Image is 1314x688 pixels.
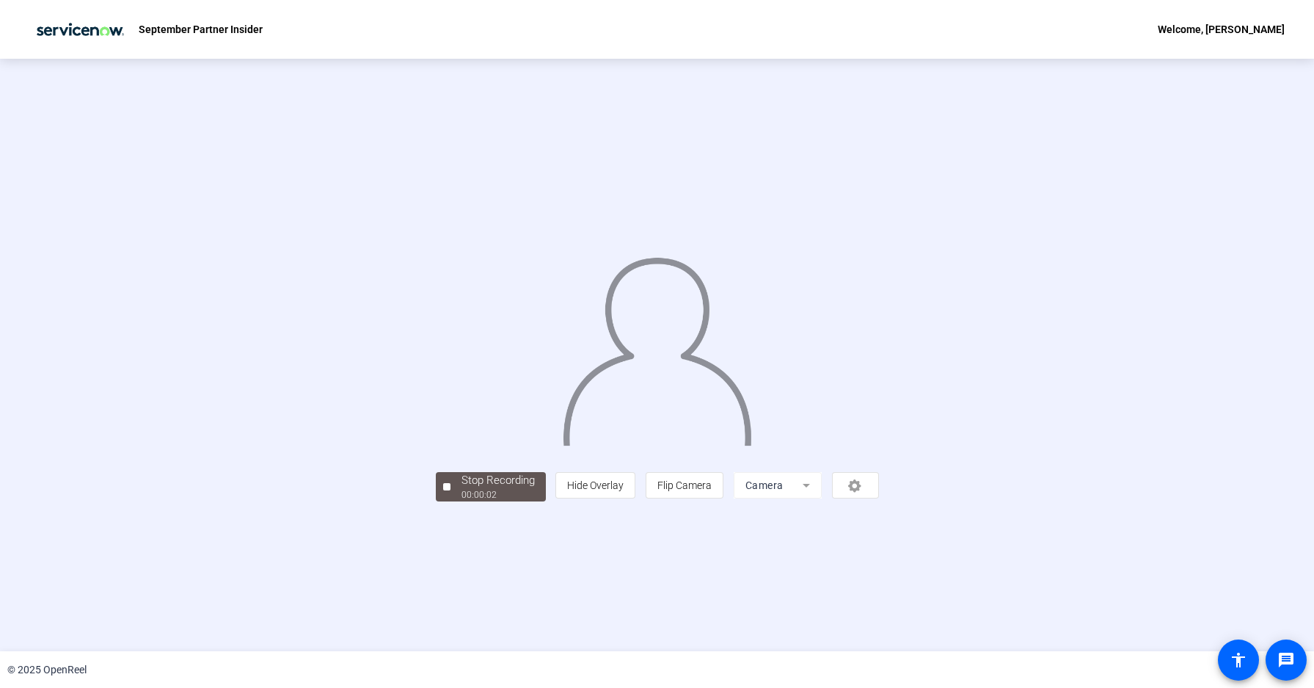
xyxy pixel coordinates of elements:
[567,479,624,491] span: Hide Overlay
[461,472,535,489] div: Stop Recording
[657,479,712,491] span: Flip Camera
[1277,651,1295,669] mat-icon: message
[561,246,753,446] img: overlay
[1158,21,1285,38] div: Welcome, [PERSON_NAME]
[139,21,263,38] p: September Partner Insider
[1230,651,1247,669] mat-icon: accessibility
[436,472,546,502] button: Stop Recording00:00:02
[461,488,535,501] div: 00:00:02
[555,472,635,499] button: Hide Overlay
[29,15,131,44] img: OpenReel logo
[646,472,723,499] button: Flip Camera
[7,662,87,678] div: © 2025 OpenReel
